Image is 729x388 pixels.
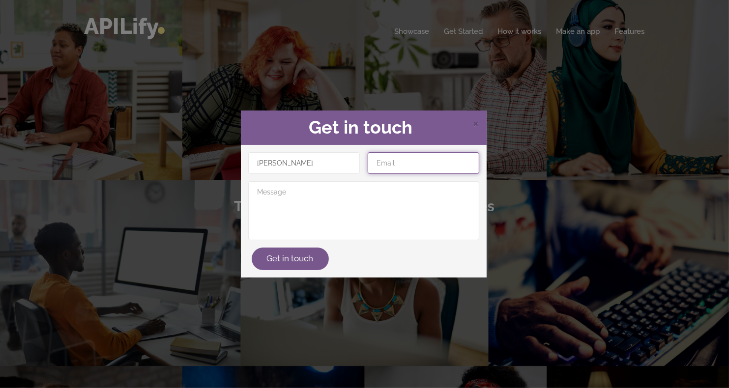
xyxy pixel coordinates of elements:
input: Email [368,152,479,174]
h2: Get in touch [248,118,479,138]
button: Get in touch [252,248,329,270]
span: Close [473,117,479,129]
span: × [473,115,479,130]
input: Name [248,152,360,174]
